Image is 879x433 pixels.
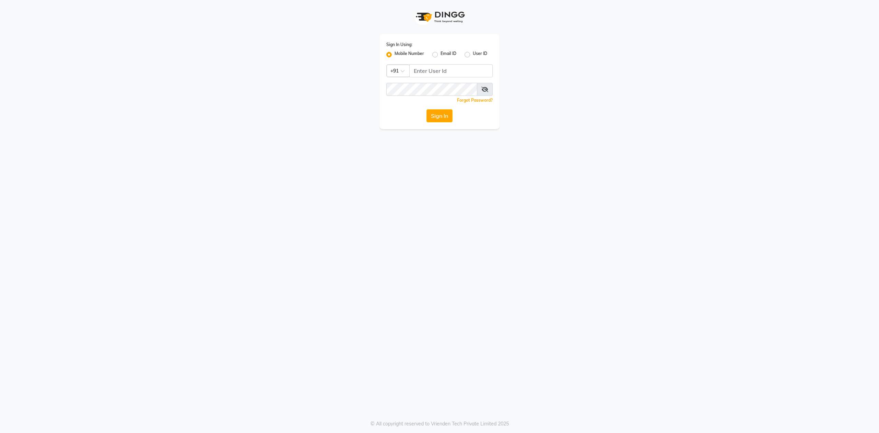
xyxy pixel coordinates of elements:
button: Sign In [426,109,453,122]
label: Email ID [441,51,456,59]
label: Mobile Number [395,51,424,59]
input: Username [386,83,477,96]
label: Sign In Using: [386,42,412,48]
a: Forgot Password? [457,98,493,103]
img: logo1.svg [412,7,467,27]
label: User ID [473,51,487,59]
input: Username [409,64,493,77]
